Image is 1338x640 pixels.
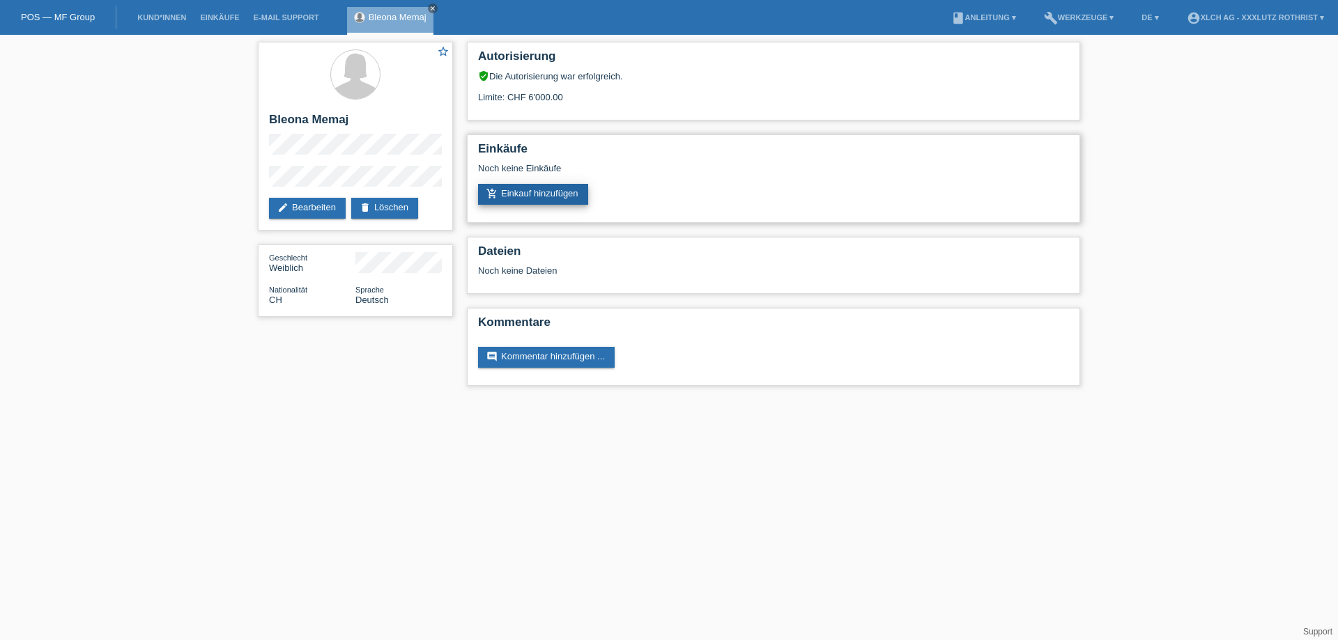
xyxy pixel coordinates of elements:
span: Schweiz [269,295,282,305]
h2: Bleona Memaj [269,113,442,134]
a: Support [1303,627,1332,637]
h2: Autorisierung [478,49,1069,70]
a: POS — MF Group [21,12,95,22]
i: star_border [437,45,449,58]
i: build [1044,11,1058,25]
a: add_shopping_cartEinkauf hinzufügen [478,184,588,205]
div: Limite: CHF 6'000.00 [478,81,1069,102]
a: E-Mail Support [247,13,326,22]
h2: Einkäufe [478,142,1069,163]
a: DE ▾ [1135,13,1165,22]
i: edit [277,202,289,213]
a: editBearbeiten [269,198,346,219]
i: verified_user [478,70,489,81]
i: delete [360,202,371,213]
a: account_circleXLCH AG - XXXLutz Rothrist ▾ [1180,13,1331,22]
div: Die Autorisierung war erfolgreich. [478,70,1069,81]
a: bookAnleitung ▾ [944,13,1023,22]
span: Sprache [355,286,384,294]
span: Nationalität [269,286,307,294]
a: Bleona Memaj [369,12,426,22]
div: Weiblich [269,252,355,273]
i: book [951,11,965,25]
span: Geschlecht [269,253,307,262]
a: buildWerkzeuge ▾ [1037,13,1121,22]
a: Kund*innen [130,13,193,22]
div: Noch keine Einkäufe [478,163,1069,184]
i: close [429,5,436,12]
a: close [428,3,438,13]
i: account_circle [1187,11,1201,25]
a: Einkäufe [193,13,246,22]
div: Noch keine Dateien [478,265,904,276]
a: deleteLöschen [351,198,418,219]
h2: Dateien [478,244,1069,265]
a: commentKommentar hinzufügen ... [478,347,615,368]
span: Deutsch [355,295,389,305]
i: comment [486,351,498,362]
h2: Kommentare [478,315,1069,336]
a: star_border [437,45,449,60]
i: add_shopping_cart [486,188,498,199]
